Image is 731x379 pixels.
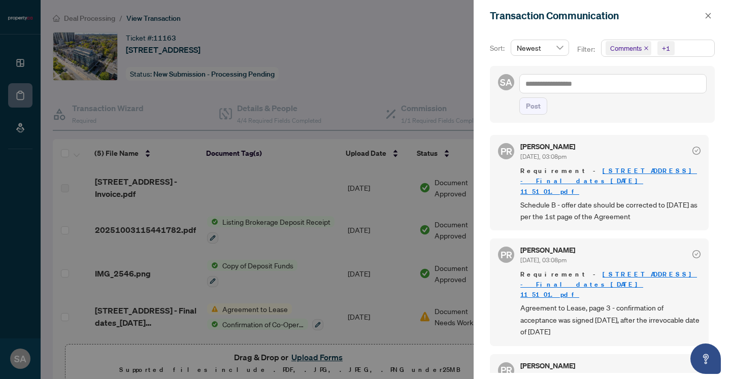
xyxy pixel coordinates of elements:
span: Newest [517,40,563,55]
button: Post [519,97,547,115]
p: Filter: [577,44,596,55]
span: close [644,46,649,51]
h5: [PERSON_NAME] [520,143,575,150]
span: Comments [610,43,642,53]
span: SA [500,75,512,89]
div: +1 [662,43,670,53]
span: Requirement - [520,166,701,196]
span: Comments [606,41,651,55]
span: Agreement to Lease, page 3 - confirmation of acceptance was signed [DATE], after the irrevocable ... [520,302,701,337]
h5: [PERSON_NAME] [520,247,575,254]
span: [DATE], 03:08pm [520,256,567,264]
span: Requirement - [520,269,701,300]
span: [DATE], 03:08pm [520,153,567,160]
a: [STREET_ADDRESS] - Final dates_[DATE] 11_51_01.pdf [520,270,697,299]
span: close [705,12,712,19]
h5: [PERSON_NAME] [520,362,575,369]
span: check-circle [692,250,701,258]
span: check-circle [692,147,701,155]
span: PR [501,363,512,377]
span: PR [501,248,512,262]
span: Schedule B - offer date should be corrected to [DATE] as per the 1st page of the Agreement [520,199,701,223]
button: Open asap [690,343,721,374]
a: [STREET_ADDRESS] - Final dates_[DATE] 11_51_01.pdf [520,166,697,195]
div: Transaction Communication [490,8,702,23]
p: Sort: [490,43,507,54]
span: PR [501,144,512,158]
